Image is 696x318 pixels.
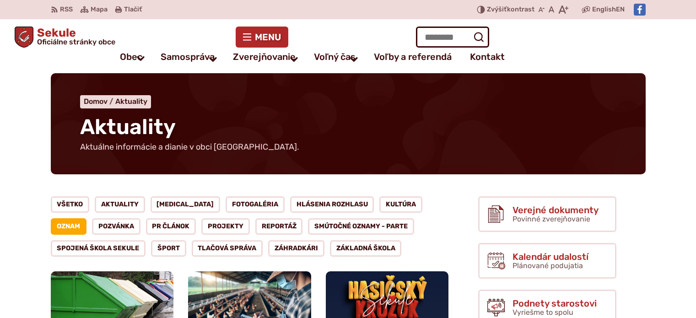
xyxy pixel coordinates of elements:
[151,196,221,213] a: [MEDICAL_DATA]
[513,215,590,223] span: Povinné zverejňovanie
[60,4,73,15] span: RSS
[146,218,196,235] a: PR článok
[344,49,365,70] button: Otvoriť podmenu pre
[51,218,87,235] a: Oznam
[84,97,108,106] span: Domov
[201,218,250,235] a: Projekty
[51,196,90,213] a: Všetko
[37,38,115,46] span: Oficiálne stránky obce
[15,27,115,48] a: Logo Sekule, prejsť na domovskú stránku.
[513,205,599,215] span: Verejné dokumenty
[151,240,186,257] a: Šport
[255,218,303,235] a: Reportáž
[91,4,108,15] span: Mapa
[634,4,646,16] img: Prejsť na Facebook stránku
[513,298,597,308] span: Podnety starostovi
[592,4,616,15] span: English
[290,196,374,213] a: Hlásenia rozhlasu
[115,97,147,106] a: Aktuality
[314,48,356,66] a: Voľný čas
[470,48,505,66] a: Kontakt
[92,218,140,235] a: Pozvánka
[84,97,115,106] a: Domov
[33,27,115,46] span: Sekule
[513,252,588,262] span: Kalendár udalostí
[616,4,625,15] span: EN
[330,240,402,257] a: Základná škola
[15,27,33,48] img: Prejsť na domovskú stránku
[236,27,288,48] button: Menu
[120,48,142,66] a: Obec
[203,49,224,70] button: Otvoriť podmenu pre
[124,6,142,14] span: Tlačiť
[161,48,215,66] a: Samospráva
[487,5,507,13] span: Zvýšiť
[513,261,583,270] span: Plánované podujatia
[478,243,616,279] a: Kalendár udalostí Plánované podujatia
[226,196,285,213] a: Fotogaléria
[379,196,422,213] a: Kultúra
[478,196,616,232] a: Verejné dokumenty Povinné zverejňovanie
[374,48,452,66] a: Voľby a referendá
[51,240,146,257] a: Spojená škola Sekule
[95,196,145,213] a: Aktuality
[284,49,305,70] button: Otvoriť podmenu pre Zverejňovanie
[268,240,324,257] a: Záhradkári
[130,48,151,69] button: Otvoriť podmenu pre
[192,240,263,257] a: Tlačová správa
[80,114,176,140] span: Aktuality
[513,308,573,317] span: Vyriešme to spolu
[255,33,281,41] span: Menu
[487,6,534,14] span: kontrast
[590,4,626,15] a: English EN
[233,48,296,66] a: Zverejňovanie
[80,142,300,152] p: Aktuálne informácie a dianie v obci [GEOGRAPHIC_DATA].
[308,218,414,235] a: Smútočné oznamy - parte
